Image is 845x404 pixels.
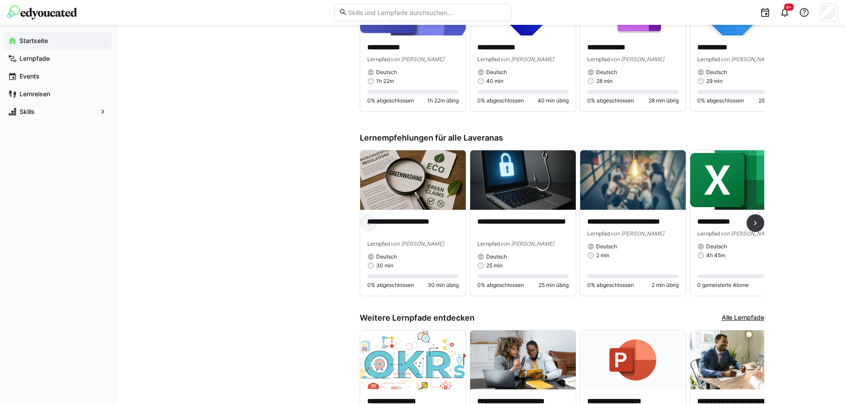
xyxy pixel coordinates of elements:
[486,69,507,76] span: Deutsch
[706,69,727,76] span: Deutsch
[538,282,569,289] span: 25 min übrig
[610,230,664,237] span: von [PERSON_NAME]
[486,262,503,269] span: 25 min
[697,97,744,104] span: 0% abgeschlossen
[486,253,507,260] span: Deutsch
[376,78,394,85] span: 1h 22m
[470,330,576,390] img: image
[477,56,500,63] span: Lernpfad
[786,4,792,10] span: 9+
[652,282,679,289] span: 2 min übrig
[367,97,414,104] span: 0% abgeschlossen
[367,282,414,289] span: 0% abgeschlossen
[759,97,789,104] span: 29 min übrig
[390,240,444,247] span: von [PERSON_NAME]
[477,240,500,247] span: Lernpfad
[427,97,459,104] span: 1h 22m übrig
[580,330,686,390] img: image
[690,150,796,210] img: image
[390,56,444,63] span: von [PERSON_NAME]
[360,150,466,210] img: image
[428,282,459,289] span: 30 min übrig
[706,252,725,259] span: 4h 45m
[500,56,554,63] span: von [PERSON_NAME]
[486,78,503,85] span: 40 min
[706,78,723,85] span: 29 min
[376,262,393,269] span: 30 min
[596,69,617,76] span: Deutsch
[376,69,397,76] span: Deutsch
[500,240,554,247] span: von [PERSON_NAME]
[610,56,664,63] span: von [PERSON_NAME]
[720,230,774,237] span: von [PERSON_NAME]
[376,253,397,260] span: Deutsch
[347,8,506,16] input: Skills und Lernpfade durchsuchen…
[648,97,679,104] span: 28 min übrig
[596,78,613,85] span: 28 min
[477,97,524,104] span: 0% abgeschlossen
[538,97,569,104] span: 40 min übrig
[722,313,764,323] a: Alle Lernpfade
[596,252,609,259] span: 2 min
[697,230,720,237] span: Lernpfad
[587,56,610,63] span: Lernpfad
[477,282,524,289] span: 0% abgeschlossen
[360,133,764,143] h3: Lernempfehlungen für alle Laveranas
[587,282,634,289] span: 0% abgeschlossen
[697,56,720,63] span: Lernpfad
[690,330,796,390] img: image
[367,240,390,247] span: Lernpfad
[587,230,610,237] span: Lernpfad
[580,150,686,210] img: image
[706,243,727,250] span: Deutsch
[360,330,466,390] img: image
[587,97,634,104] span: 0% abgeschlossen
[367,56,390,63] span: Lernpfad
[360,313,475,323] h3: Weitere Lernpfade entdecken
[720,56,774,63] span: von [PERSON_NAME]
[697,282,749,289] span: 0 gemeisterte Atome
[596,243,617,250] span: Deutsch
[470,150,576,210] img: image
